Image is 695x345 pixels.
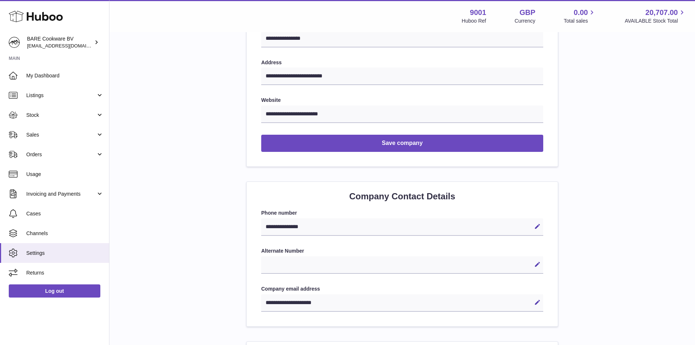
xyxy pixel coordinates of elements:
label: Company email address [261,285,543,292]
span: 20,707.00 [645,8,678,18]
span: Channels [26,230,104,237]
h2: Company Contact Details [261,191,543,202]
div: BARE Cookware BV [27,35,93,49]
label: Address [261,59,543,66]
span: 0.00 [574,8,588,18]
div: Currency [515,18,536,24]
strong: GBP [520,8,535,18]
span: Returns [26,269,104,276]
a: Log out [9,284,100,298]
div: Huboo Ref [462,18,486,24]
button: Save company [261,135,543,152]
label: Website [261,97,543,104]
span: Usage [26,171,104,178]
span: Invoicing and Payments [26,191,96,198]
span: Orders [26,151,96,158]
span: Cases [26,210,104,217]
a: 0.00 Total sales [564,8,596,24]
span: Settings [26,250,104,257]
span: Stock [26,112,96,119]
span: [EMAIL_ADDRESS][DOMAIN_NAME] [27,43,107,49]
label: Phone number [261,210,543,216]
img: internalAdmin-9001@internal.huboo.com [9,37,20,48]
span: Sales [26,131,96,138]
label: Alternate Number [261,248,543,254]
strong: 9001 [470,8,486,18]
span: Total sales [564,18,596,24]
span: Listings [26,92,96,99]
span: My Dashboard [26,72,104,79]
a: 20,707.00 AVAILABLE Stock Total [625,8,686,24]
span: AVAILABLE Stock Total [625,18,686,24]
